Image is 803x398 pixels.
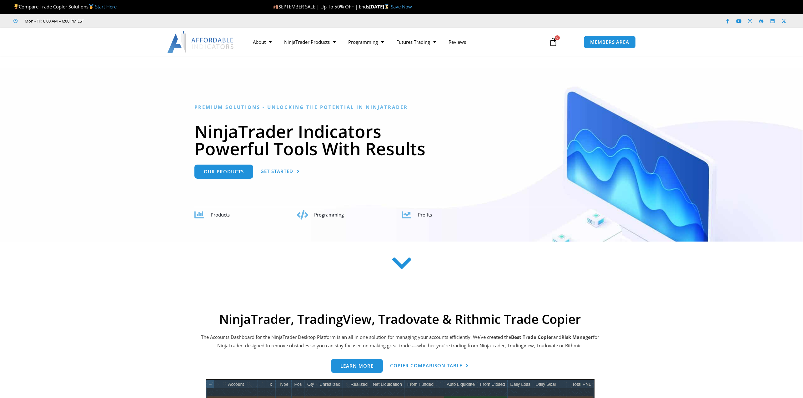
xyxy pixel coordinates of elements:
[247,35,542,49] nav: Menu
[274,4,278,9] img: 🍂
[278,35,342,49] a: NinjaTrader Products
[555,35,560,40] span: 0
[211,212,230,218] span: Products
[340,364,374,368] span: Learn more
[331,359,383,373] a: Learn more
[442,35,472,49] a: Reviews
[511,334,553,340] b: Best Trade Copier
[384,4,389,9] img: ⌛
[194,123,609,157] h1: NinjaTrader Indicators Powerful Tools With Results
[342,35,390,49] a: Programming
[390,363,462,368] span: Copier Comparison Table
[273,3,369,10] span: SEPTEMBER SALE | Up To 50% OFF | Ends
[390,359,469,373] a: Copier Comparison Table
[260,169,293,174] span: Get Started
[95,3,117,10] a: Start Here
[561,334,593,340] strong: Risk Manager
[204,169,244,174] span: Our Products
[14,4,18,9] img: 🏆
[89,4,93,9] img: 🥇
[167,31,234,53] img: LogoAI | Affordable Indicators – NinjaTrader
[13,3,117,10] span: Compare Trade Copier Solutions
[260,165,300,179] a: Get Started
[418,212,432,218] span: Profits
[391,3,412,10] a: Save Now
[93,18,187,24] iframe: Customer reviews powered by Trustpilot
[23,17,84,25] span: Mon - Fri: 8:00 AM – 6:00 PM EST
[194,165,253,179] a: Our Products
[200,312,600,327] h2: NinjaTrader, TradingView, Tradovate & Rithmic Trade Copier
[369,3,391,10] strong: [DATE]
[590,40,629,44] span: MEMBERS AREA
[200,333,600,350] p: The Accounts Dashboard for the NinjaTrader Desktop Platform is an all in one solution for managin...
[194,104,609,110] h6: Premium Solutions - Unlocking the Potential in NinjaTrader
[540,33,567,51] a: 0
[247,35,278,49] a: About
[390,35,442,49] a: Futures Trading
[314,212,344,218] span: Programming
[584,36,636,48] a: MEMBERS AREA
